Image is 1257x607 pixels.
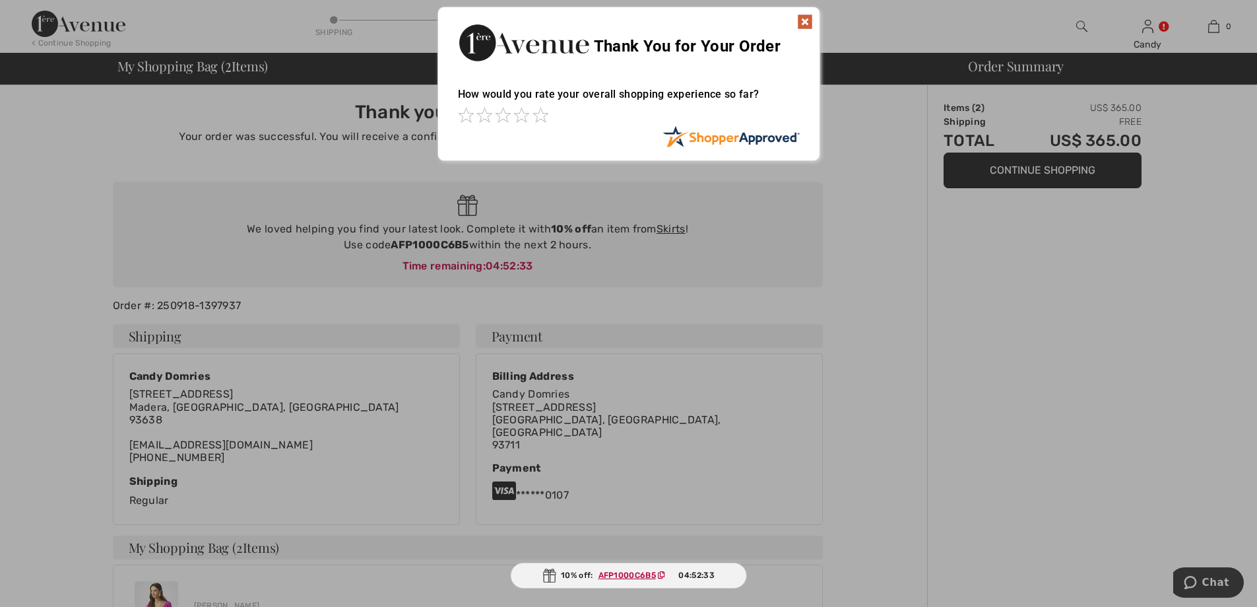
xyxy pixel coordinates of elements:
span: Chat [29,9,56,21]
ins: AFP1000C6B5 [598,571,656,580]
span: Thank You for Your Order [594,37,781,55]
span: 04:52:33 [678,569,714,581]
div: 10% off: [510,563,747,589]
img: Thank You for Your Order [458,20,590,65]
img: Gift.svg [542,569,556,583]
img: x [797,14,813,30]
div: How would you rate your overall shopping experience so far? [458,75,800,125]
